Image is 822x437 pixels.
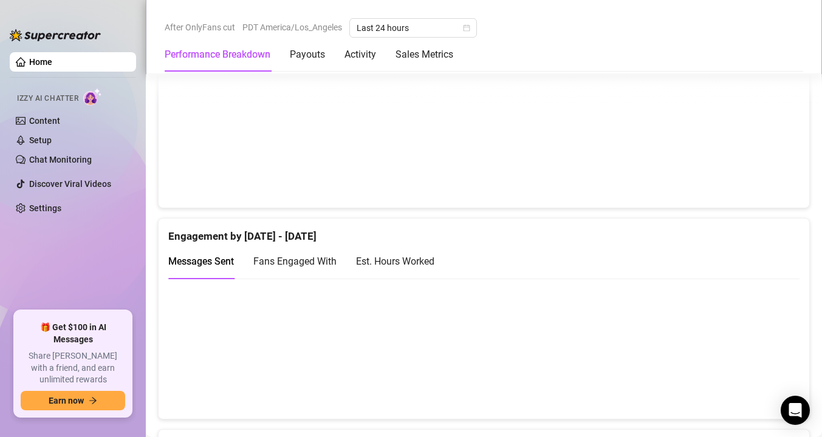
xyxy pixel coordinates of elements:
span: Share [PERSON_NAME] with a friend, and earn unlimited rewards [21,350,125,386]
span: calendar [463,24,470,32]
span: arrow-right [89,396,97,405]
a: Settings [29,203,61,213]
img: AI Chatter [83,88,102,106]
span: PDT America/Los_Angeles [242,18,342,36]
span: Last 24 hours [357,19,470,37]
a: Home [29,57,52,67]
div: Engagement by [DATE] - [DATE] [168,218,800,245]
div: Performance Breakdown [165,47,270,62]
span: After OnlyFans cut [165,18,235,36]
a: Discover Viral Videos [29,179,111,189]
button: Earn nowarrow-right [21,391,125,410]
a: Setup [29,135,52,145]
a: Chat Monitoring [29,155,92,164]
div: Est. Hours Worked [356,254,434,269]
div: Sales Metrics [396,47,453,62]
img: logo-BBDzfeDw.svg [10,29,101,41]
span: 🎁 Get $100 in AI Messages [21,322,125,345]
div: Open Intercom Messenger [781,396,810,425]
span: Earn now [49,396,84,405]
div: Payouts [290,47,325,62]
span: Messages Sent [168,256,234,267]
span: Izzy AI Chatter [17,93,78,104]
div: Activity [344,47,376,62]
span: Fans Engaged With [253,256,337,267]
a: Content [29,116,60,126]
